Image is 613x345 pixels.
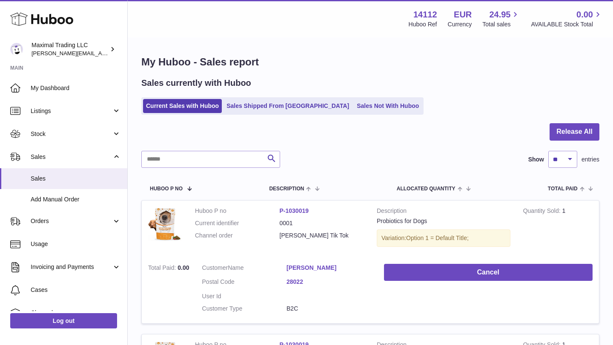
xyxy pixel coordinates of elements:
span: Total paid [548,186,578,192]
span: Description [269,186,304,192]
td: 1 [517,201,599,257]
span: Channels [31,309,121,317]
dt: Current identifier [195,219,280,227]
a: Sales Shipped From [GEOGRAPHIC_DATA] [223,99,352,113]
dt: Postal Code [202,278,287,288]
dt: User Id [202,292,287,300]
a: Current Sales with Huboo [143,99,222,113]
span: Option 1 = Default Title; [406,235,469,241]
span: Total sales [482,20,520,28]
span: Usage [31,240,121,248]
span: Cases [31,286,121,294]
dd: [PERSON_NAME] Tik Tok [280,232,364,240]
div: Variation: [377,229,510,247]
a: Log out [10,313,117,328]
span: ALLOCATED Quantity [397,186,455,192]
span: Orders [31,217,112,225]
dt: Huboo P no [195,207,280,215]
button: Release All [550,123,599,141]
span: My Dashboard [31,84,121,92]
span: 24.95 [489,9,510,20]
div: Probiotics for Dogs [377,217,510,225]
dt: Name [202,264,287,274]
span: 0.00 [178,264,189,271]
img: ProbioticsInfographicsDesign-01.jpg [148,207,182,241]
dt: Customer Type [202,305,287,313]
a: 28022 [286,278,371,286]
a: Sales Not With Huboo [354,99,422,113]
span: Sales [31,175,121,183]
span: Invoicing and Payments [31,263,112,271]
span: entries [581,156,599,164]
dd: 0001 [280,219,364,227]
span: Stock [31,130,112,138]
a: [PERSON_NAME] [286,264,371,272]
h2: Sales currently with Huboo [141,77,251,89]
a: P-1030019 [280,207,309,214]
div: Maximal Trading LLC [32,41,108,57]
strong: EUR [454,9,472,20]
span: [PERSON_NAME][EMAIL_ADDRESS][DOMAIN_NAME] [32,50,171,57]
button: Cancel [384,264,593,281]
label: Show [528,156,544,164]
span: AVAILABLE Stock Total [531,20,603,28]
strong: Quantity Sold [523,207,562,216]
div: Currency [448,20,472,28]
strong: Total Paid [148,264,178,273]
a: 24.95 Total sales [482,9,520,28]
span: Sales [31,153,112,161]
strong: Description [377,207,510,217]
span: 0.00 [576,9,593,20]
img: scott@scottkanacher.com [10,43,23,56]
span: Customer [202,264,228,271]
span: Add Manual Order [31,195,121,204]
span: Listings [31,107,112,115]
h1: My Huboo - Sales report [141,55,599,69]
dd: B2C [286,305,371,313]
dt: Channel order [195,232,280,240]
strong: 14112 [413,9,437,20]
a: 0.00 AVAILABLE Stock Total [531,9,603,28]
div: Huboo Ref [409,20,437,28]
span: Huboo P no [150,186,183,192]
